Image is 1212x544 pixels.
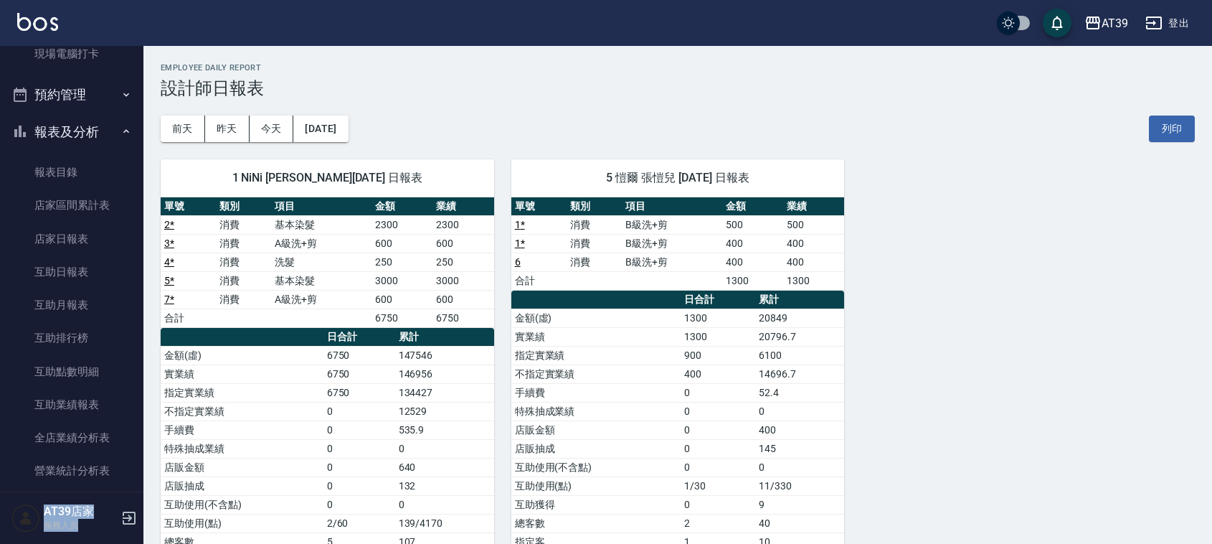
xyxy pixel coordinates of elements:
[395,402,494,421] td: 12529
[271,253,371,271] td: 洗髮
[783,215,844,234] td: 500
[216,234,271,253] td: 消費
[6,355,138,388] a: 互助點數明細
[681,309,755,327] td: 1300
[783,271,844,290] td: 1300
[511,271,567,290] td: 合計
[161,197,494,328] table: a dense table
[293,116,348,142] button: [DATE]
[323,477,395,495] td: 0
[6,222,138,255] a: 店家日報表
[323,458,395,477] td: 0
[722,253,783,271] td: 400
[511,439,681,458] td: 店販抽成
[395,477,494,495] td: 132
[161,383,323,402] td: 指定實業績
[271,234,371,253] td: A級洗+剪
[323,421,395,439] td: 0
[755,495,844,514] td: 9
[783,197,844,216] th: 業績
[567,253,622,271] td: 消費
[44,519,117,532] p: 服務人員
[271,290,371,309] td: A級洗+剪
[323,346,395,365] td: 6750
[271,271,371,290] td: 基本染髮
[511,197,567,216] th: 單號
[783,253,844,271] td: 400
[1149,116,1195,142] button: 列印
[567,197,622,216] th: 類別
[622,215,722,234] td: B級洗+剪
[755,346,844,365] td: 6100
[783,234,844,253] td: 400
[681,327,755,346] td: 1300
[6,113,138,151] button: 報表及分析
[511,197,845,291] table: a dense table
[395,346,494,365] td: 147546
[216,253,271,271] td: 消費
[6,255,138,289] a: 互助日報表
[271,215,371,234] td: 基本染髮
[567,234,622,253] td: 消費
[432,271,493,290] td: 3000
[395,439,494,458] td: 0
[511,346,681,365] td: 指定實業績
[755,402,844,421] td: 0
[755,514,844,533] td: 40
[681,383,755,402] td: 0
[161,439,323,458] td: 特殊抽成業績
[681,514,755,533] td: 2
[432,215,493,234] td: 2300
[371,215,432,234] td: 2300
[323,383,395,402] td: 6750
[371,197,432,216] th: 金額
[755,383,844,402] td: 52.4
[6,156,138,189] a: 報表目錄
[178,171,477,185] span: 1 NiNi [PERSON_NAME][DATE] 日報表
[17,13,58,31] img: Logo
[323,514,395,533] td: 2/60
[6,421,138,454] a: 全店業績分析表
[511,495,681,514] td: 互助獲得
[681,439,755,458] td: 0
[161,78,1195,98] h3: 設計師日報表
[755,439,844,458] td: 145
[6,37,138,70] a: 現場電腦打卡
[722,271,783,290] td: 1300
[395,421,494,439] td: 535.9
[755,458,844,477] td: 0
[681,495,755,514] td: 0
[6,388,138,421] a: 互助業績報表
[395,365,494,383] td: 146956
[250,116,294,142] button: 今天
[432,309,493,327] td: 6750
[323,365,395,383] td: 6750
[205,116,250,142] button: 昨天
[755,327,844,346] td: 20796.7
[1102,14,1128,32] div: AT39
[216,290,271,309] td: 消費
[371,253,432,271] td: 250
[161,309,216,327] td: 合計
[755,291,844,309] th: 累計
[681,477,755,495] td: 1/30
[371,234,432,253] td: 600
[755,421,844,439] td: 400
[722,197,783,216] th: 金額
[511,458,681,477] td: 互助使用(不含點)
[371,290,432,309] td: 600
[432,234,493,253] td: 600
[567,215,622,234] td: 消費
[511,421,681,439] td: 店販金額
[432,197,493,216] th: 業績
[323,495,395,514] td: 0
[6,454,138,487] a: 營業統計分析表
[395,495,494,514] td: 0
[432,290,493,309] td: 600
[511,383,681,402] td: 手續費
[432,253,493,271] td: 250
[622,234,722,253] td: B級洗+剪
[161,346,323,365] td: 金額(虛)
[1140,10,1195,37] button: 登出
[216,215,271,234] td: 消費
